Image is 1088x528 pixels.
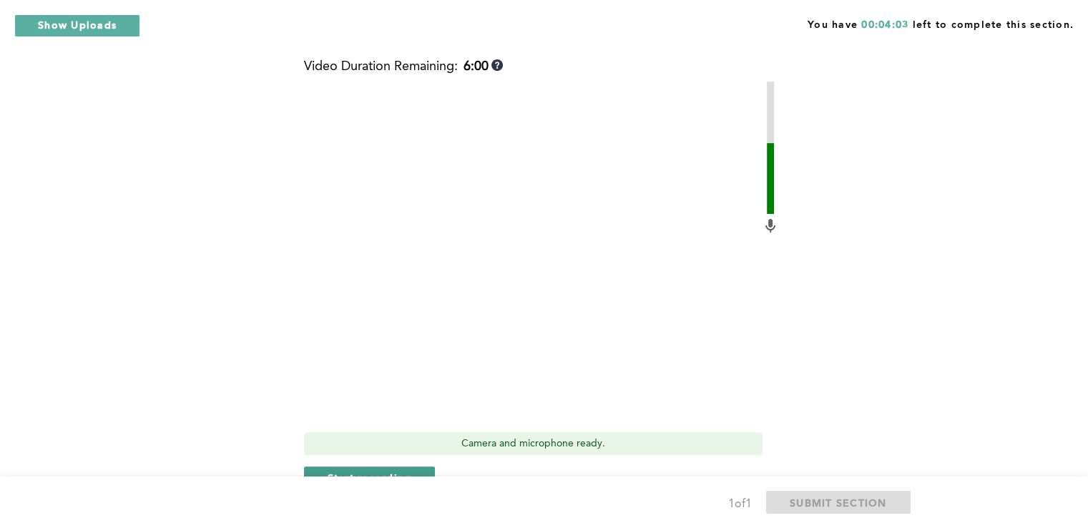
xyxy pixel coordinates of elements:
span: SUBMIT SECTION [790,496,887,509]
span: Start recording [328,471,412,484]
button: SUBMIT SECTION [766,491,911,514]
button: Start recording [304,466,436,489]
div: Camera and microphone ready. [304,432,763,455]
div: 1 of 1 [728,494,752,514]
b: 6:00 [464,59,489,74]
span: 00:04:03 [861,20,908,30]
button: Show Uploads [14,14,140,37]
span: You have left to complete this section. [808,14,1074,32]
div: Video Duration Remaining: [304,59,503,74]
